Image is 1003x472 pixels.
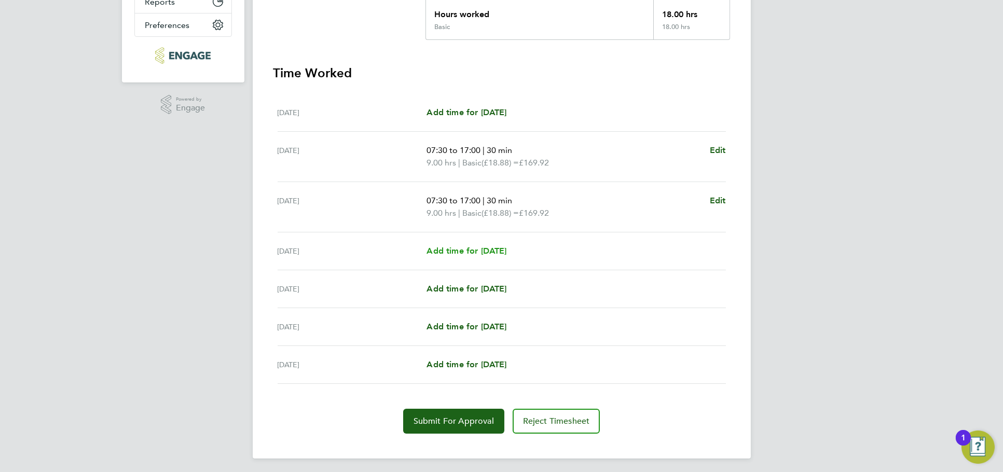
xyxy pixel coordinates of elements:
span: Add time for [DATE] [427,359,506,369]
span: Submit For Approval [414,416,494,426]
span: Basic [462,207,482,219]
span: Engage [176,104,205,113]
div: [DATE] [278,283,427,295]
span: £169.92 [519,208,549,218]
img: pcrnet-logo-retina.png [155,47,211,64]
span: Edit [710,145,726,155]
div: [DATE] [278,106,427,119]
span: | [458,158,460,168]
span: Add time for [DATE] [427,322,506,331]
span: | [483,196,485,205]
div: [DATE] [278,245,427,257]
a: Add time for [DATE] [427,283,506,295]
span: | [483,145,485,155]
span: (£18.88) = [482,158,519,168]
a: Add time for [DATE] [427,321,506,333]
span: 07:30 to 17:00 [427,145,480,155]
span: Reject Timesheet [523,416,590,426]
div: Basic [434,23,450,31]
span: | [458,208,460,218]
div: 1 [961,438,966,451]
div: [DATE] [278,144,427,169]
span: 07:30 to 17:00 [427,196,480,205]
span: Add time for [DATE] [427,107,506,117]
span: Powered by [176,95,205,104]
a: Go to home page [134,47,232,64]
a: Edit [710,144,726,157]
span: Edit [710,196,726,205]
span: (£18.88) = [482,208,519,218]
h3: Time Worked [273,65,730,81]
span: 30 min [487,196,512,205]
span: Add time for [DATE] [427,246,506,256]
div: 18.00 hrs [653,23,729,39]
a: Add time for [DATE] [427,106,506,119]
span: 9.00 hrs [427,208,456,218]
a: Add time for [DATE] [427,245,506,257]
a: Add time for [DATE] [427,358,506,371]
a: Edit [710,195,726,207]
span: Preferences [145,20,190,30]
div: [DATE] [278,358,427,371]
span: Basic [462,157,482,169]
button: Submit For Approval [403,409,504,434]
span: 30 min [487,145,512,155]
span: £169.92 [519,158,549,168]
span: Add time for [DATE] [427,284,506,294]
button: Open Resource Center, 1 new notification [961,431,995,464]
button: Reject Timesheet [513,409,600,434]
button: Preferences [135,13,231,36]
div: [DATE] [278,195,427,219]
a: Powered byEngage [161,95,205,115]
div: [DATE] [278,321,427,333]
span: 9.00 hrs [427,158,456,168]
